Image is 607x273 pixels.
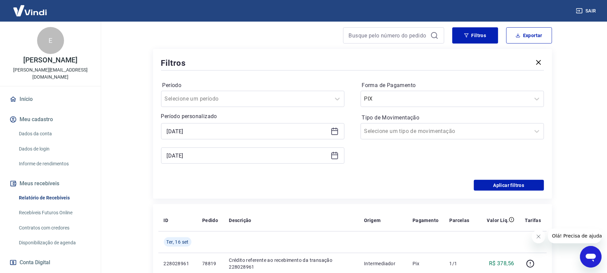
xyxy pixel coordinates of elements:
span: Olá! Precisa de ajuda? [4,5,57,10]
p: [PERSON_NAME][EMAIL_ADDRESS][DOMAIN_NAME] [5,66,95,81]
button: Filtros [452,27,498,44]
p: Pix [413,260,439,267]
h5: Filtros [161,58,186,69]
label: Forma de Pagamento [362,81,543,89]
p: Descrição [229,217,251,224]
label: Tipo de Movimentação [362,114,543,122]
button: Meus recebíveis [8,176,93,191]
p: R$ 378,56 [489,260,514,268]
p: Intermediador [364,260,402,267]
a: Informe de rendimentos [16,157,93,171]
iframe: Botão para abrir a janela de mensagens [580,246,602,268]
div: E [37,27,64,54]
p: Pagamento [413,217,439,224]
p: Tarifas [525,217,541,224]
p: 1/1 [450,260,469,267]
p: ID [164,217,169,224]
p: Período personalizado [161,112,344,120]
p: Pedido [202,217,218,224]
iframe: Mensagem da empresa [548,228,602,243]
a: Recebíveis Futuros Online [16,206,93,220]
a: Dados da conta [16,127,93,141]
p: 228028961 [164,260,191,267]
p: Valor Líq. [487,217,509,224]
input: Data inicial [167,126,328,136]
span: Ter, 16 set [166,239,189,245]
input: Busque pelo número do pedido [349,30,428,40]
p: 78819 [202,260,218,267]
button: Aplicar filtros [474,180,544,191]
p: Crédito referente ao recebimento da transação 228028961 [229,257,353,270]
a: Início [8,92,93,107]
p: Origem [364,217,381,224]
a: Contratos com credores [16,221,93,235]
p: [PERSON_NAME] [23,57,77,64]
iframe: Fechar mensagem [532,230,545,243]
img: Vindi [8,0,52,21]
button: Meu cadastro [8,112,93,127]
p: Parcelas [450,217,469,224]
input: Data final [167,151,328,161]
button: Conta Digital [8,255,93,270]
button: Exportar [506,27,552,44]
a: Disponibilização de agenda [16,236,93,250]
label: Período [162,81,343,89]
a: Dados de login [16,142,93,156]
a: Relatório de Recebíveis [16,191,93,205]
button: Sair [575,5,599,17]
